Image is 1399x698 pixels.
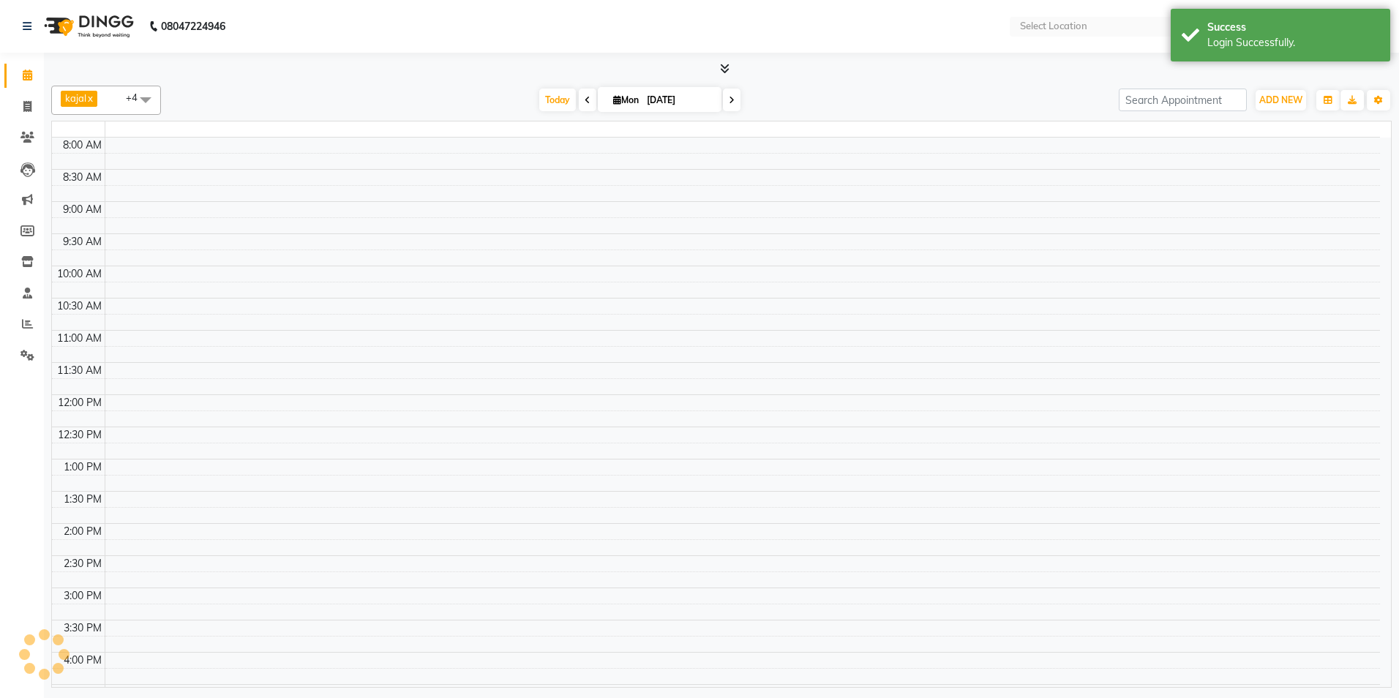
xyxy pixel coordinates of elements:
span: kajal [65,92,86,104]
input: 2025-09-01 [642,89,716,111]
div: 12:00 PM [55,395,105,410]
a: x [86,92,93,104]
button: ADD NEW [1256,90,1306,110]
div: 1:30 PM [61,492,105,507]
div: 8:00 AM [60,138,105,153]
div: 9:30 AM [60,234,105,249]
div: 10:00 AM [54,266,105,282]
span: Mon [610,94,642,105]
div: 2:00 PM [61,524,105,539]
div: 8:30 AM [60,170,105,185]
div: Login Successfully. [1207,35,1379,50]
div: 3:00 PM [61,588,105,604]
div: 3:30 PM [61,620,105,636]
div: 1:00 PM [61,459,105,475]
input: Search Appointment [1119,89,1247,111]
div: 9:00 AM [60,202,105,217]
b: 08047224946 [161,6,225,47]
span: ADD NEW [1259,94,1302,105]
div: Select Location [1020,19,1087,34]
div: 12:30 PM [55,427,105,443]
div: 10:30 AM [54,299,105,314]
span: +4 [126,91,149,103]
div: Success [1207,20,1379,35]
div: 11:00 AM [54,331,105,346]
img: logo [37,6,138,47]
div: 2:30 PM [61,556,105,571]
span: Today [539,89,576,111]
div: 4:00 PM [61,653,105,668]
div: 11:30 AM [54,363,105,378]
